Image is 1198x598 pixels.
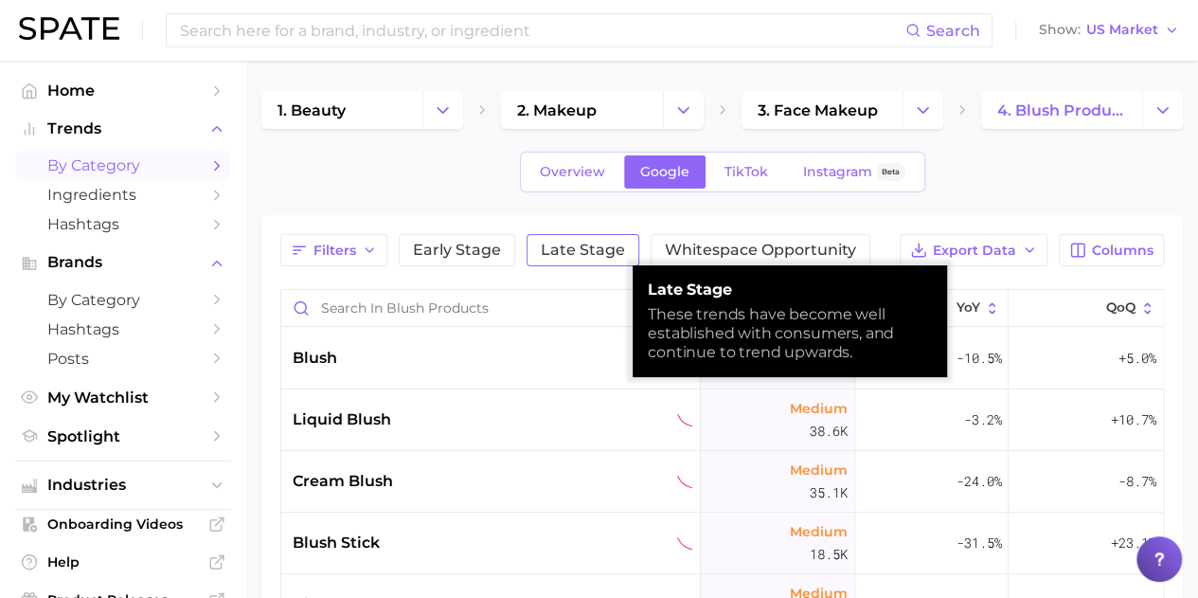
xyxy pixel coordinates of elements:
[47,120,199,137] span: Trends
[15,115,231,143] button: Trends
[293,347,337,370] span: blush
[640,164,689,180] span: Google
[15,344,231,373] a: Posts
[1142,91,1183,129] button: Change Category
[261,91,422,129] a: 1. beauty
[790,520,848,543] span: Medium
[15,285,231,315] a: by Category
[1118,470,1156,493] span: -8.7%
[313,243,356,259] span: Filters
[648,305,932,362] div: These trends have become well established with consumers, and continue to trend upwards.
[900,234,1047,266] button: Export Data
[15,248,231,277] button: Brands
[281,328,1163,390] button: blushsustained declinerHigh751.3k-10.5%+5.0%
[758,101,878,119] span: 3. face makeup
[981,91,1142,129] a: 4. blush products
[963,408,1001,431] span: -3.2%
[648,281,932,299] strong: Late Stage
[47,320,199,338] span: Hashtags
[47,389,199,407] span: My Watchlist
[677,474,693,490] img: sustained decliner
[540,164,605,180] span: Overview
[677,412,693,428] img: sustained decliner
[178,14,905,46] input: Search here for a brand, industry, or ingredient
[15,383,231,412] a: My Watchlist
[281,451,1163,513] button: cream blushsustained declinerMedium35.1k-24.0%-8.7%
[47,427,199,445] span: Spotlight
[624,155,706,189] a: Google
[413,243,501,258] span: Early Stage
[933,243,1016,259] span: Export Data
[957,300,980,316] span: YoY
[15,422,231,451] a: Spotlight
[47,156,199,174] span: by Category
[677,535,693,552] img: sustained decliner
[803,164,872,180] span: Instagram
[956,347,1001,370] span: -10.5%
[517,101,597,119] span: 2. makeup
[1111,408,1156,431] span: +10.7%
[15,548,231,576] a: Help
[47,291,199,309] span: by Category
[1111,532,1156,554] span: +23.1%
[15,76,231,105] a: Home
[19,17,119,40] img: SPATE
[708,155,784,189] a: TikTok
[997,101,1126,119] span: 4. blush products
[956,532,1001,554] span: -31.5%
[1039,25,1081,35] span: Show
[281,290,700,326] input: Search in blush products
[501,91,662,129] a: 2. makeup
[524,155,621,189] a: Overview
[810,481,848,504] span: 35.1k
[422,91,463,129] button: Change Category
[47,186,199,204] span: Ingredients
[1118,347,1156,370] span: +5.0%
[742,91,903,129] a: 3. face makeup
[882,164,900,180] span: Beta
[15,510,231,538] a: Onboarding Videos
[1059,234,1164,266] button: Columns
[47,215,199,233] span: Hashtags
[790,459,848,481] span: Medium
[15,180,231,209] a: Ingredients
[47,82,199,100] span: Home
[281,390,1163,451] button: liquid blushsustained declinerMedium38.6k-3.2%+10.7%
[663,91,704,129] button: Change Category
[281,513,1163,574] button: blush sticksustained declinerMedium18.5k-31.5%+23.1%
[1086,25,1158,35] span: US Market
[1034,18,1184,43] button: ShowUS Market
[277,101,346,119] span: 1. beauty
[665,243,856,258] span: Whitespace Opportunity
[810,420,848,443] span: 38.6k
[1009,290,1163,327] button: QoQ
[956,470,1001,493] span: -24.0%
[15,471,231,499] button: Industries
[293,470,393,493] span: cream blush
[293,408,391,431] span: liquid blush
[926,22,980,40] span: Search
[541,243,625,258] span: Late Stage
[280,234,387,266] button: Filters
[810,543,848,566] span: 18.5k
[1106,300,1135,316] span: QoQ
[1092,243,1153,259] span: Columns
[47,254,199,271] span: Brands
[15,209,231,239] a: Hashtags
[47,350,199,368] span: Posts
[790,397,848,420] span: Medium
[724,164,768,180] span: TikTok
[787,155,921,189] a: InstagramBeta
[15,315,231,344] a: Hashtags
[47,516,199,533] span: Onboarding Videos
[293,532,380,554] span: blush stick
[47,477,199,494] span: Industries
[15,151,231,180] a: by Category
[903,91,943,129] button: Change Category
[47,553,199,571] span: Help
